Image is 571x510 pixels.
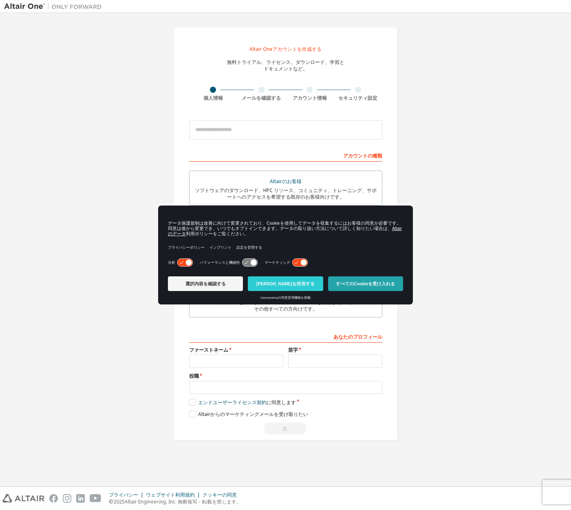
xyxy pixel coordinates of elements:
[249,46,322,53] font: Altair Oneアカウントを作成する
[293,94,327,101] font: アカウント情報
[203,94,223,101] font: 個人情報
[125,498,241,505] font: Altair Engineering, Inc. 無断複写・転載を禁じます。
[189,346,228,353] font: ファーストネーム
[49,494,58,503] img: facebook.svg
[76,494,85,503] img: linkedin.svg
[196,299,375,312] font: Altair ソフトウェアを試用し、当社の製品ラインナップを検討したい個人、企業、その他すべての方向けです。
[338,94,377,101] font: セキュリティ設定
[195,187,377,200] font: ソフトウェアのダウンロード、HPC リソース、コミュニティ、トレーニング、サポートへのアクセスを希望する既存のお客様向けです。
[90,494,101,503] img: youtube.svg
[4,2,106,11] img: アルタイルワン
[198,399,267,406] font: エンドユーザーライセンス契約
[288,346,298,353] font: 苗字
[343,152,382,159] font: アカウントの種類
[267,399,296,406] font: に同意します
[146,491,195,498] font: ウェブサイト利用規約
[113,498,125,505] font: 2025
[63,494,71,503] img: instagram.svg
[333,333,382,340] font: あなたのプロフィール
[264,65,308,72] font: ドキュメントなど。
[242,94,281,101] font: メールを確認する
[109,498,113,505] font: ©
[203,491,237,498] font: クッキーの同意
[109,491,138,498] font: プライバシー
[189,422,382,435] div: 続行するにはEULAを読んで同意してください
[2,494,44,503] img: altair_logo.svg
[198,411,308,418] font: Altairからのマ​​ーケティングメールを受け取りたい
[270,178,302,185] font: Altairのお客様
[189,372,199,379] font: 役職
[227,59,344,66] font: 無料トライアル、ライセンス、ダウンロード、学習と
